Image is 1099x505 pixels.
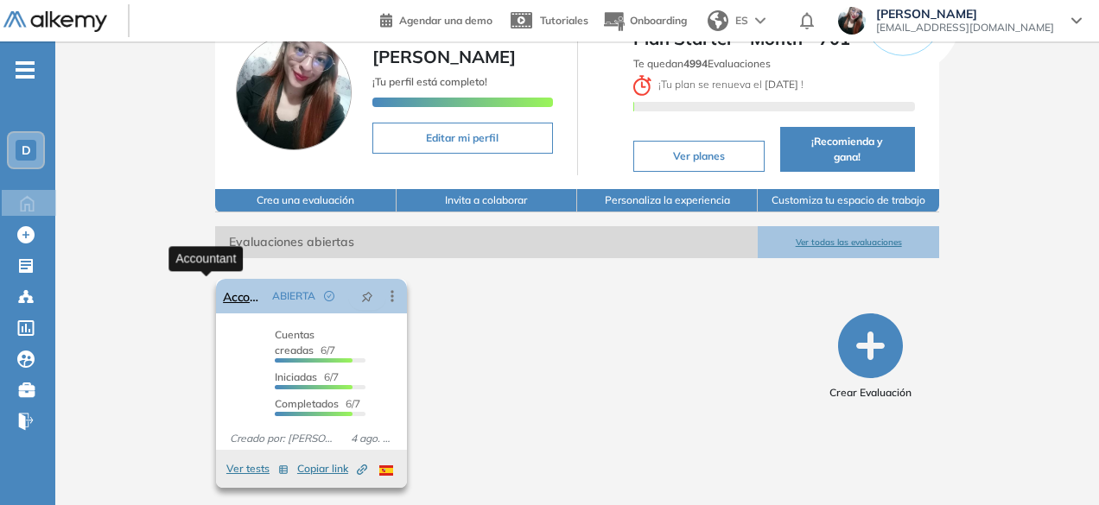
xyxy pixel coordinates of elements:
img: clock-svg [633,75,652,96]
span: Completados [275,397,339,410]
img: Logo [3,11,107,33]
span: Crear Evaluación [829,385,912,401]
span: D [22,143,31,157]
span: Creado por: [PERSON_NAME] [223,431,344,446]
button: Customiza tu espacio de trabajo [758,189,938,212]
button: Onboarding [602,3,687,40]
i: - [16,68,35,72]
button: Crear Evaluación [829,313,912,401]
a: Agendar una demo [380,9,492,29]
span: Onboarding [630,14,687,27]
button: Editar mi perfil [372,123,552,154]
span: [PERSON_NAME] [372,46,516,67]
span: 6/7 [275,328,335,357]
a: Accountant [223,279,265,313]
span: 6/7 [275,397,360,410]
span: Evaluaciones abiertas [215,226,758,258]
b: 4994 [683,57,708,70]
span: Te quedan Evaluaciones [633,57,771,70]
button: Crea una evaluación [215,189,396,212]
button: Ver tests [226,458,289,479]
img: arrow [755,17,765,24]
img: Foto de perfil [236,35,352,150]
button: Copiar link [297,458,367,479]
button: Personaliza la experiencia [577,189,758,212]
button: Ver todas las evaluaciones [758,226,938,258]
span: ¡ Tu plan se renueva el ! [633,78,804,91]
span: Copiar link [297,461,367,477]
div: Accountant [168,246,243,271]
span: check-circle [324,291,334,301]
span: [PERSON_NAME] [876,7,1054,21]
button: Ver planes [633,141,765,172]
span: ¡Tu perfil está completo! [372,75,487,88]
span: Tutoriales [540,14,588,27]
b: [DATE] [762,78,801,91]
button: ¡Recomienda y gana! [780,127,915,172]
span: 4 ago. 2025 [344,431,400,446]
span: ES [735,13,748,28]
img: world [708,10,728,31]
span: ABIERTA [272,288,315,304]
button: Invita a colaborar [397,189,577,212]
img: ESP [379,465,393,476]
button: pushpin [348,282,386,310]
span: [EMAIL_ADDRESS][DOMAIN_NAME] [876,21,1054,35]
span: Cuentas creadas [275,328,314,357]
span: Iniciadas [275,370,317,383]
span: pushpin [361,289,373,303]
span: Agendar una demo [399,14,492,27]
span: 6/7 [275,370,339,383]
